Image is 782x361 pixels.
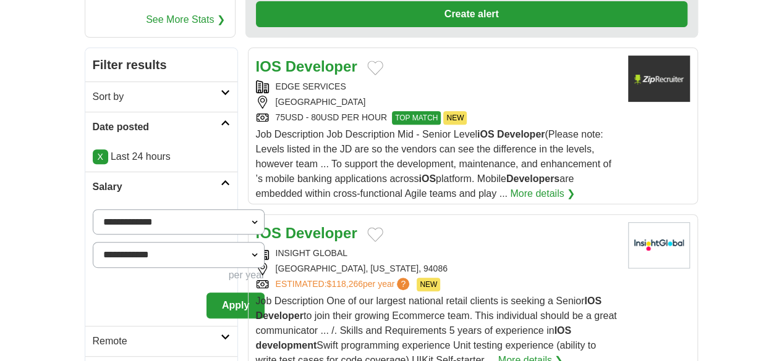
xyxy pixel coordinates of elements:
[256,111,618,125] div: 75USD - 80USD PER HOUR
[256,1,687,27] button: Create alert
[93,149,108,164] a: X
[477,129,495,139] strong: iOS
[93,180,221,194] h2: Salary
[417,278,440,291] span: NEW
[256,225,281,241] strong: iOS
[93,120,221,135] h2: Date posted
[256,58,281,75] strong: IOS
[392,111,441,125] span: TOP MATCH
[206,293,265,318] button: Apply
[584,296,601,306] strong: IOS
[367,60,383,75] button: Add to favorite jobs
[497,129,545,139] strong: Developer
[85,172,237,202] a: Salary
[256,96,618,109] div: [GEOGRAPHIC_DATA]
[628,56,690,102] img: Company logo
[85,81,237,112] a: Sort by
[256,80,618,93] div: EDGE SERVICES
[510,186,575,201] a: More details ❯
[85,48,237,81] h2: Filter results
[146,12,225,27] a: See More Stats ❯
[256,262,618,275] div: [GEOGRAPHIC_DATA], [US_STATE], 94086
[326,279,362,289] span: $118,266
[506,173,559,184] strong: Developers
[276,248,347,258] a: INSIGHT GLOBAL
[367,227,383,242] button: Add to favorite jobs
[628,222,690,268] img: Insight Global logo
[93,268,265,283] div: per year
[286,58,357,75] strong: Developer
[397,278,409,290] span: ?
[93,149,230,164] p: Last 24 hours
[554,325,571,336] strong: IOS
[256,340,317,351] strong: development
[419,173,436,184] strong: iOS
[256,225,357,241] a: iOS Developer
[93,89,221,104] h2: Sort by
[443,111,467,125] span: NEW
[85,112,237,142] a: Date posted
[256,58,357,75] a: IOS Developer
[85,326,237,356] a: Remote
[276,278,412,291] a: ESTIMATED:$118,266per year?
[93,334,221,349] h2: Remote
[256,310,304,321] strong: Developer
[256,129,611,199] span: Job Description Job Description Mid - Senior Level (Please note: Levels listed in the JD are so t...
[286,225,357,241] strong: Developer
